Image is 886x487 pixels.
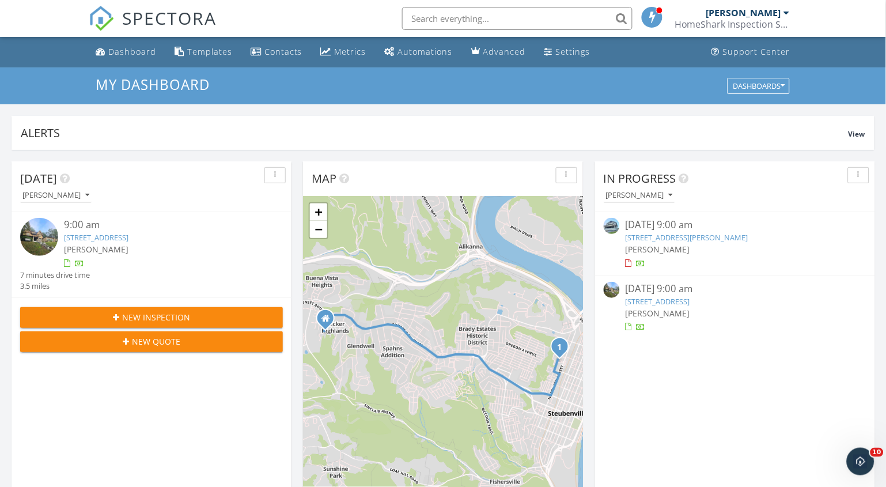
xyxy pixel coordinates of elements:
[122,6,217,30] span: SPECTORA
[310,221,327,238] a: Zoom out
[540,41,595,63] a: Settings
[335,46,366,57] div: Metrics
[310,203,327,221] a: Zoom in
[733,82,785,90] div: Dashboards
[108,46,156,57] div: Dashboard
[626,218,845,232] div: [DATE] 9:00 am
[89,6,114,31] img: The Best Home Inspection Software - Spectora
[20,218,283,292] a: 9:00 am [STREET_ADDRESS] [PERSON_NAME] 7 minutes drive time 3.5 miles
[849,129,865,139] span: View
[246,41,307,63] a: Contacts
[20,331,283,352] button: New Quote
[606,191,673,199] div: [PERSON_NAME]
[604,282,620,298] img: 9577760%2Freports%2Feb0e12f6-297c-468a-b55d-fa5cc6bd154d%2Fcover_photos%2Fqcq3iLJUrNRHE4uOOCtU%2F...
[847,448,874,475] iframe: Intercom live chat
[89,16,217,40] a: SPECTORA
[706,7,781,18] div: [PERSON_NAME]
[604,218,866,269] a: [DATE] 9:00 am [STREET_ADDRESS][PERSON_NAME] [PERSON_NAME]
[325,318,332,325] div: 258 Norris Avenue , Steubenville OH 43952
[402,7,633,30] input: Search everything...
[96,75,210,94] span: My Dashboard
[64,244,128,255] span: [PERSON_NAME]
[723,46,790,57] div: Support Center
[626,232,748,243] a: [STREET_ADDRESS][PERSON_NAME]
[870,448,884,457] span: 10
[187,46,232,57] div: Templates
[20,218,58,256] img: 9577760%2Freports%2Feb0e12f6-297c-468a-b55d-fa5cc6bd154d%2Fcover_photos%2Fqcq3iLJUrNRHE4uOOCtU%2F...
[380,41,457,63] a: Automations (Basic)
[122,311,190,323] span: New Inspection
[20,281,90,292] div: 3.5 miles
[316,41,371,63] a: Metrics
[91,41,161,63] a: Dashboard
[604,218,620,234] img: 9566768%2Fcover_photos%2FrlHjnXiuGTIs8PrWZQ44%2Fsmall.jpg
[626,296,690,307] a: [STREET_ADDRESS]
[483,46,526,57] div: Advanced
[264,46,302,57] div: Contacts
[20,171,57,186] span: [DATE]
[312,171,336,186] span: Map
[604,171,676,186] span: In Progress
[604,282,866,333] a: [DATE] 9:00 am [STREET_ADDRESS] [PERSON_NAME]
[558,343,562,352] i: 1
[707,41,795,63] a: Support Center
[604,188,675,203] button: [PERSON_NAME]
[170,41,237,63] a: Templates
[21,125,849,141] div: Alerts
[132,335,180,348] span: New Quote
[728,78,790,94] button: Dashboards
[20,307,283,328] button: New Inspection
[560,346,567,353] div: 609 N 7th St, Steubenville, OH 43952
[22,191,89,199] div: [PERSON_NAME]
[20,270,90,281] div: 7 minutes drive time
[398,46,453,57] div: Automations
[556,46,590,57] div: Settings
[626,244,690,255] span: [PERSON_NAME]
[626,308,690,319] span: [PERSON_NAME]
[626,282,845,296] div: [DATE] 9:00 am
[64,218,261,232] div: 9:00 am
[467,41,531,63] a: Advanced
[20,188,92,203] button: [PERSON_NAME]
[675,18,790,30] div: HomeShark Inspection Services, LLC
[64,232,128,243] a: [STREET_ADDRESS]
